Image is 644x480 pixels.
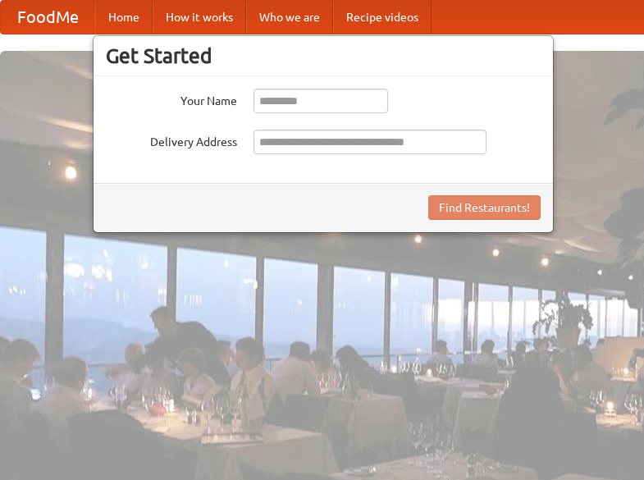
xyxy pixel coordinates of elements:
[428,195,541,220] button: Find Restaurants!
[246,1,333,34] a: Who we are
[106,130,237,150] label: Delivery Address
[106,43,541,68] h3: Get Started
[95,1,153,34] a: Home
[1,1,95,34] a: FoodMe
[333,1,432,34] a: Recipe videos
[153,1,246,34] a: How it works
[106,89,237,109] label: Your Name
